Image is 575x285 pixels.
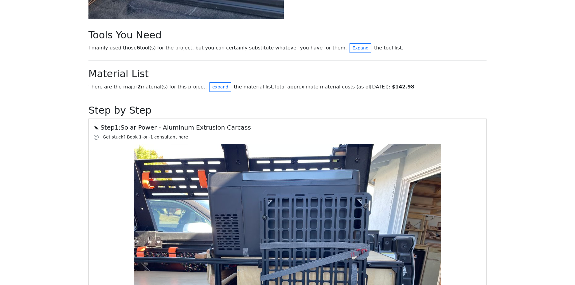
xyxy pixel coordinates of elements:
button: expand [209,82,231,92]
b: 6 [137,45,140,51]
button: Get stuck? Book 1-on-1 consultant here [100,132,191,142]
div: I mainly used those tool(s) for the project, but you can certainly substitute whatever you have f... [85,43,490,53]
strong: $ 142.98 [392,84,414,90]
b: 2 [137,84,141,90]
div: There are the major material(s) for this project. the material list. Total approximate material c... [85,82,490,92]
h5: Step 1 : Solar Power - Aluminum Extrusion Carcass [94,124,481,131]
button: Expand [350,43,371,53]
h2: Tools You Need [88,29,487,41]
h2: Step by Step [88,104,487,116]
h2: Material List [88,68,487,80]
